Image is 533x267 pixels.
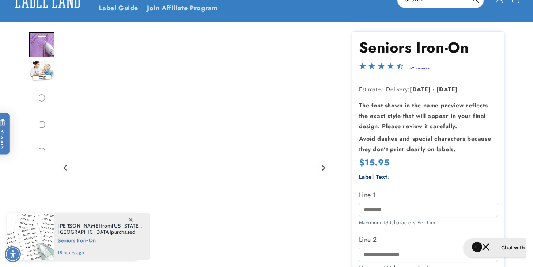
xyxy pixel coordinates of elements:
[359,101,488,131] strong: The font shown in the name preview reflects the exact style that will appear in your final design...
[359,173,390,181] label: Label Text:
[318,163,328,173] button: Next slide
[407,65,430,71] a: 562 Reviews
[359,219,498,226] div: Maximum 18 Characters Per Line
[41,8,72,16] h2: Chat with us
[5,246,21,262] div: Accessibility Menu
[359,189,498,201] label: Line 1
[436,85,458,94] strong: [DATE]
[58,222,101,229] span: [PERSON_NAME]
[29,32,54,57] img: Iron on name label being ironed to shirt
[29,32,54,57] div: Go to slide 1
[29,60,54,83] img: Nurse with an elderly woman and an iron on label
[359,84,498,95] p: Estimated Delivery:
[4,3,81,22] button: Gorgias live chat
[359,64,404,73] span: 4.4-star overall rating
[29,85,54,111] div: Go to slide 3
[359,38,498,57] h1: Seniors Iron-On
[147,4,218,12] span: Join Affiliate Program
[29,138,54,164] div: Go to slide 5
[359,134,491,153] strong: Avoid dashes and special characters because they don’t print clearly on labels.
[112,222,141,229] span: [US_STATE]
[359,234,498,245] label: Line 2
[58,223,142,235] span: from , purchased
[58,229,111,235] span: [GEOGRAPHIC_DATA]
[433,85,435,94] strong: -
[410,85,431,94] strong: [DATE]
[29,58,54,84] div: Go to slide 2
[99,4,139,12] span: Label Guide
[61,163,71,173] button: Go to last slide
[359,157,390,168] span: $15.95
[460,236,526,260] iframe: Gorgias live chat messenger
[29,112,54,137] div: Go to slide 4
